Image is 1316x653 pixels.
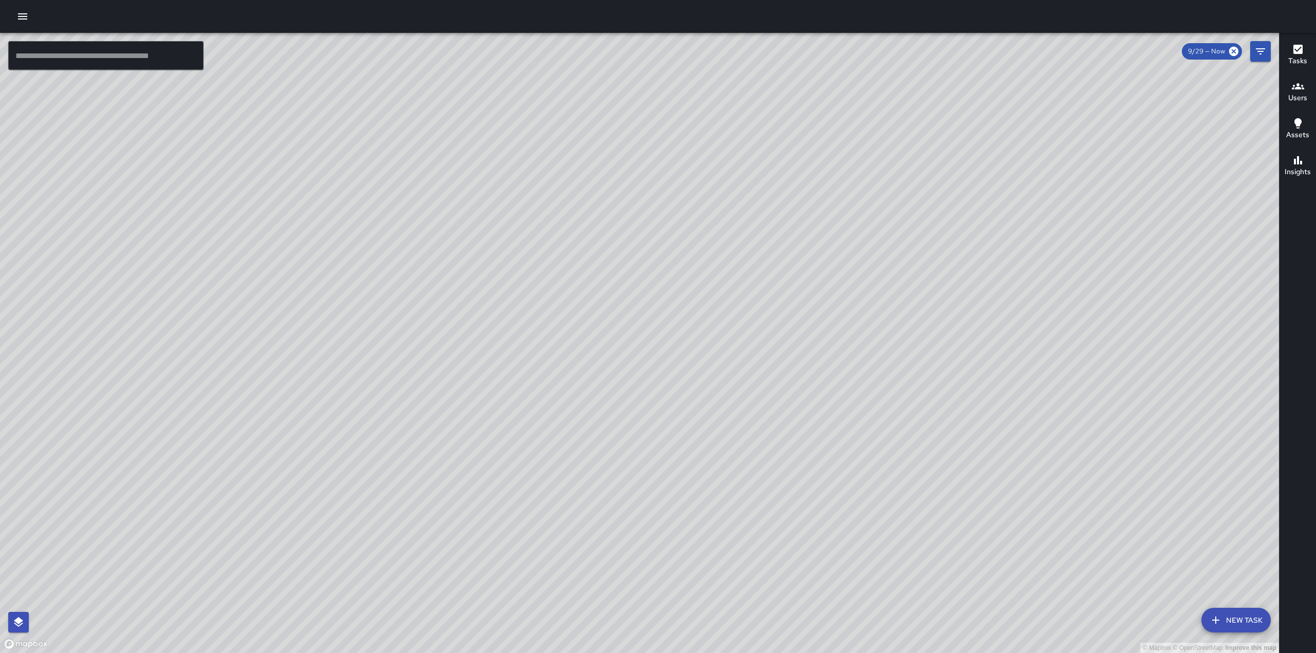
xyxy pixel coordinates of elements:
[1280,37,1316,74] button: Tasks
[1280,74,1316,111] button: Users
[1250,41,1271,62] button: Filters
[1288,92,1307,104] h6: Users
[1280,148,1316,185] button: Insights
[1201,608,1271,632] button: New Task
[1182,43,1242,60] div: 9/29 — Now
[1288,55,1307,67] h6: Tasks
[1285,166,1311,178] h6: Insights
[1286,129,1309,141] h6: Assets
[1182,46,1231,57] span: 9/29 — Now
[1280,111,1316,148] button: Assets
